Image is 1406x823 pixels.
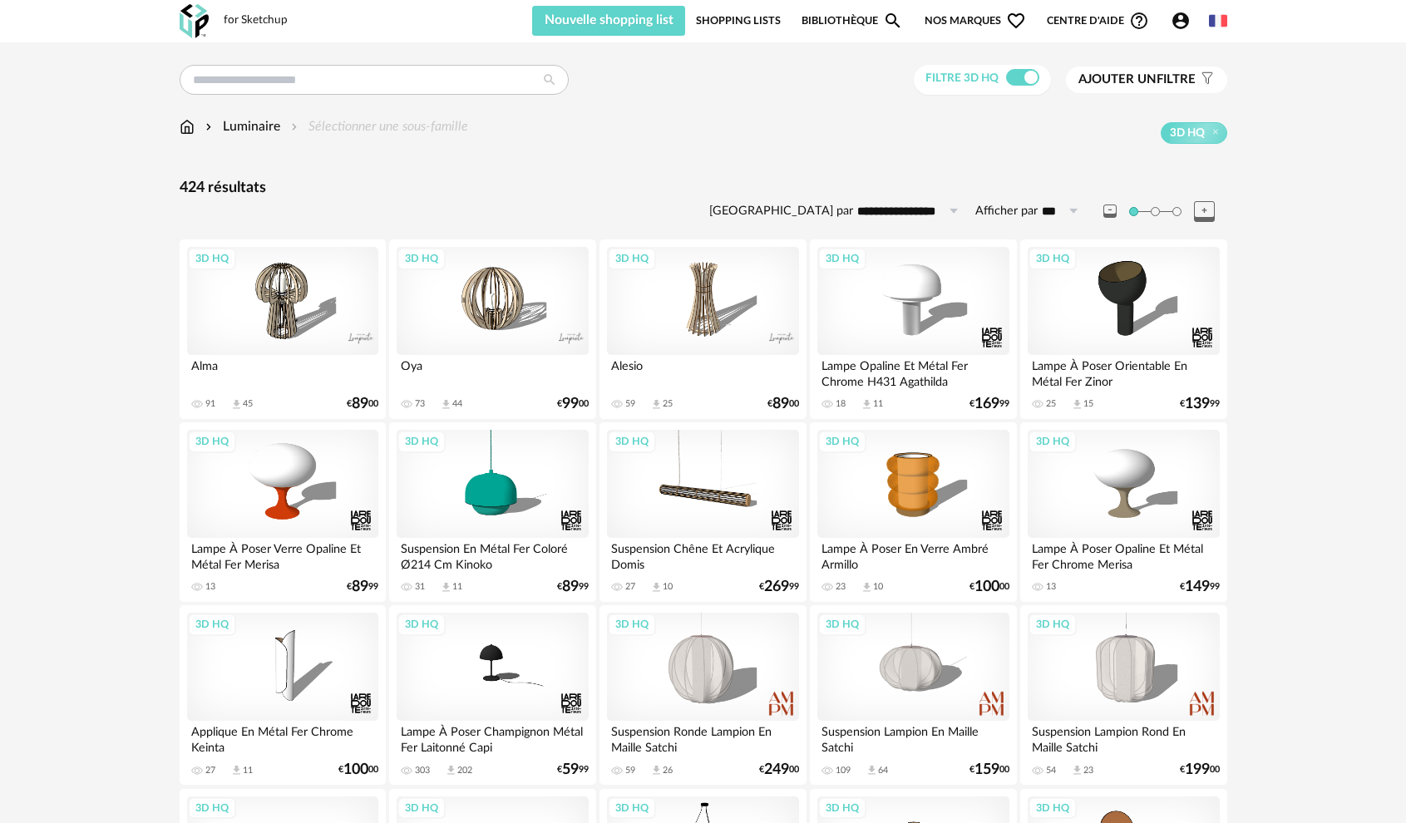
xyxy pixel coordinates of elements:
[230,764,243,776] span: Download icon
[389,605,595,785] a: 3D HQ Lampe À Poser Champignon Métal Fer Laitonné Capi 303 Download icon 202 €5999
[352,581,368,593] span: 89
[343,764,368,776] span: 100
[1020,239,1226,419] a: 3D HQ Lampe À Poser Orientable En Métal Fer Zinor 25 Download icon 15 €13999
[397,721,588,754] div: Lampe À Poser Champignon Métal Fer Laitonné Capi
[452,581,462,593] div: 11
[663,765,673,776] div: 26
[180,179,1227,198] div: 424 résultats
[663,581,673,593] div: 10
[709,204,853,219] label: [GEOGRAPHIC_DATA] par
[810,239,1016,419] a: 3D HQ Lampe Opaline Et Métal Fer Chrome H431 Agathilda 18 Download icon 11 €16999
[397,431,446,452] div: 3D HQ
[1180,764,1220,776] div: € 00
[397,355,588,388] div: Oya
[397,538,588,571] div: Suspension En Métal Fer Coloré Ø214 Cm Kinoko
[397,797,446,819] div: 3D HQ
[1071,398,1083,411] span: Download icon
[818,248,866,269] div: 3D HQ
[415,581,425,593] div: 31
[557,581,589,593] div: € 99
[1078,71,1196,88] span: filtre
[925,6,1026,36] span: Nos marques
[810,605,1016,785] a: 3D HQ Suspension Lampion En Maille Satchi 109 Download icon 64 €15900
[607,721,798,754] div: Suspension Ronde Lampion En Maille Satchi
[389,422,595,602] a: 3D HQ Suspension En Métal Fer Coloré Ø214 Cm Kinoko 31 Download icon 11 €8999
[608,431,656,452] div: 3D HQ
[415,398,425,410] div: 73
[562,398,579,410] span: 99
[205,581,215,593] div: 13
[1028,355,1219,388] div: Lampe À Poser Orientable En Métal Fer Zinor
[532,6,686,36] button: Nouvelle shopping list
[866,764,878,776] span: Download icon
[818,797,866,819] div: 3D HQ
[625,765,635,776] div: 59
[1029,248,1077,269] div: 3D HQ
[883,11,903,31] span: Magnify icon
[389,239,595,419] a: 3D HQ Oya 73 Download icon 44 €9900
[415,765,430,776] div: 303
[772,398,789,410] span: 89
[1170,126,1205,140] span: 3D HQ
[759,581,799,593] div: € 99
[180,422,386,602] a: 3D HQ Lampe À Poser Verre Opaline Et Métal Fer Merisa 13 €8999
[557,398,589,410] div: € 00
[969,764,1009,776] div: € 00
[663,398,673,410] div: 25
[650,398,663,411] span: Download icon
[759,764,799,776] div: € 00
[180,4,209,38] img: OXP
[202,117,215,136] img: svg+xml;base64,PHN2ZyB3aWR0aD0iMTYiIGhlaWdodD0iMTYiIHZpZXdCb3g9IjAgMCAxNiAxNiIgZmlsbD0ibm9uZSIgeG...
[1028,721,1219,754] div: Suspension Lampion Rond En Maille Satchi
[1185,581,1210,593] span: 149
[1046,398,1056,410] div: 25
[338,764,378,776] div: € 00
[440,398,452,411] span: Download icon
[1028,538,1219,571] div: Lampe À Poser Opaline Et Métal Fer Chrome Merisa
[974,398,999,410] span: 169
[608,248,656,269] div: 3D HQ
[557,764,589,776] div: € 99
[764,764,789,776] span: 249
[1006,11,1026,31] span: Heart Outline icon
[974,581,999,593] span: 100
[187,355,378,388] div: Alma
[452,398,462,410] div: 44
[802,6,903,36] a: BibliothèqueMagnify icon
[188,797,236,819] div: 3D HQ
[810,422,1016,602] a: 3D HQ Lampe À Poser En Verre Ambré Armillo 23 Download icon 10 €10000
[1029,614,1077,635] div: 3D HQ
[562,764,579,776] span: 59
[818,614,866,635] div: 3D HQ
[230,398,243,411] span: Download icon
[650,764,663,776] span: Download icon
[347,581,378,593] div: € 99
[1171,11,1198,31] span: Account Circle icon
[836,581,846,593] div: 23
[767,398,799,410] div: € 00
[861,581,873,594] span: Download icon
[180,605,386,785] a: 3D HQ Applique En Métal Fer Chrome Keinta 27 Download icon 11 €10000
[969,581,1009,593] div: € 00
[440,581,452,594] span: Download icon
[625,581,635,593] div: 27
[445,764,457,776] span: Download icon
[1083,765,1093,776] div: 23
[974,764,999,776] span: 159
[1029,797,1077,819] div: 3D HQ
[969,398,1009,410] div: € 99
[1020,605,1226,785] a: 3D HQ Suspension Lampion Rond En Maille Satchi 54 Download icon 23 €19900
[397,614,446,635] div: 3D HQ
[205,398,215,410] div: 91
[224,13,288,28] div: for Sketchup
[650,581,663,594] span: Download icon
[817,538,1009,571] div: Lampe À Poser En Verre Ambré Armillo
[861,398,873,411] span: Download icon
[696,6,781,36] a: Shopping Lists
[599,239,806,419] a: 3D HQ Alesio 59 Download icon 25 €8900
[1129,11,1149,31] span: Help Circle Outline icon
[925,72,999,84] span: Filtre 3D HQ
[608,614,656,635] div: 3D HQ
[599,422,806,602] a: 3D HQ Suspension Chêne Et Acrylique Domis 27 Download icon 10 €26999
[1047,11,1149,31] span: Centre d'aideHelp Circle Outline icon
